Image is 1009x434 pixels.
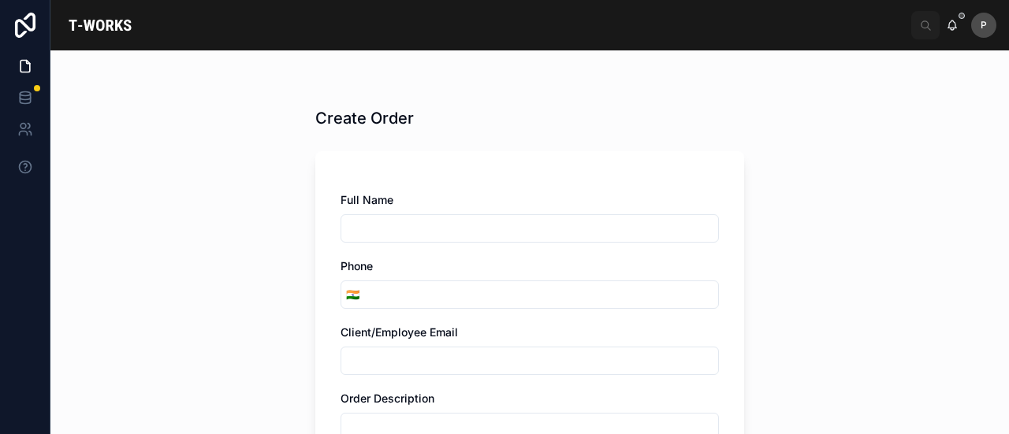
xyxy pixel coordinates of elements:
[63,13,137,38] img: App logo
[346,287,359,302] span: 🇮🇳
[150,8,911,14] div: scrollable content
[981,19,987,32] span: P
[341,280,364,309] button: Select Button
[341,259,373,273] span: Phone
[341,325,458,339] span: Client/Employee Email
[341,193,393,206] span: Full Name
[315,107,414,129] h1: Create Order
[341,391,434,405] span: Order Description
